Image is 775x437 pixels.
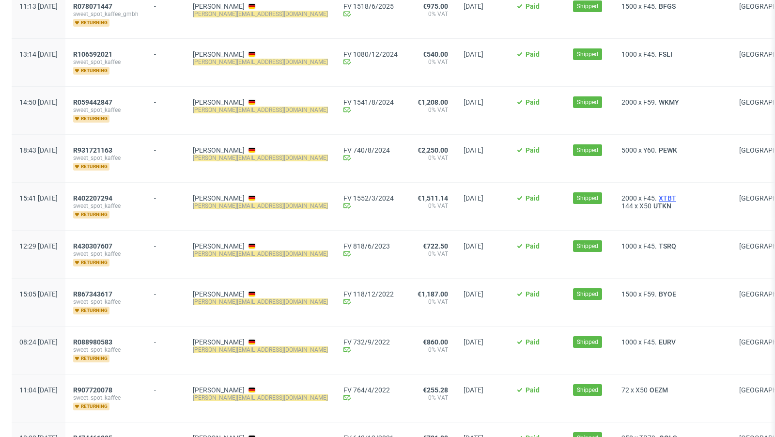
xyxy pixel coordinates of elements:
span: R078071447 [73,2,112,10]
span: sweet_spot_kaffee [73,394,139,402]
span: Shipped [577,50,598,59]
span: F45. [643,338,657,346]
div: - [154,142,177,154]
span: Shipped [577,98,598,107]
div: x [621,386,724,394]
span: 5000 [621,146,637,154]
span: Paid [526,242,540,250]
span: Shipped [577,2,598,11]
span: sweet_spot_kaffee [73,202,139,210]
div: x [621,50,724,58]
a: FV 1541/8/2024 [343,98,398,106]
span: sweet_spot_kaffee [73,154,139,162]
span: R907720078 [73,386,112,394]
span: [DATE] [464,50,483,58]
span: 1500 [621,290,637,298]
a: R088980583 [73,338,114,346]
a: [PERSON_NAME] [193,290,245,298]
span: F45. [643,194,657,202]
span: returning [73,355,109,362]
span: Paid [526,146,540,154]
span: F45. [643,50,657,58]
a: OEZM [648,386,670,394]
span: Paid [526,98,540,106]
a: FV 1552/3/2024 [343,194,398,202]
span: €1,511.14 [418,194,448,202]
a: [PERSON_NAME] [193,386,245,394]
a: FV 818/6/2023 [343,242,398,250]
span: 0% VAT [413,346,448,354]
a: XTBT [657,194,678,202]
div: - [154,47,177,58]
div: - [154,286,177,298]
mark: [PERSON_NAME][EMAIL_ADDRESS][DOMAIN_NAME] [193,155,328,161]
span: 11:04 [DATE] [19,386,58,394]
a: [PERSON_NAME] [193,338,245,346]
a: [PERSON_NAME] [193,98,245,106]
a: BYOE [657,290,678,298]
a: R907720078 [73,386,114,394]
span: sweet_spot_kaffee [73,346,139,354]
a: EURV [657,338,678,346]
span: sweet_spot_kaffee [73,250,139,258]
span: €722.50 [423,242,448,250]
span: F59. [643,290,657,298]
span: returning [73,403,109,410]
span: €2,250.00 [418,146,448,154]
span: 1000 [621,242,637,250]
a: R059442847 [73,98,114,106]
span: returning [73,211,109,218]
span: R059442847 [73,98,112,106]
div: - [154,94,177,106]
span: 0% VAT [413,106,448,114]
span: sweet_spot_kaffee_gmbh [73,10,139,18]
div: x [621,290,724,298]
a: R430307607 [73,242,114,250]
a: FV 118/12/2022 [343,290,398,298]
a: UTKN [651,202,673,210]
a: R078071447 [73,2,114,10]
a: R867343617 [73,290,114,298]
a: TSRQ [657,242,678,250]
span: returning [73,163,109,171]
a: PEWK [657,146,679,154]
a: BFGS [657,2,678,10]
span: 2000 [621,98,637,106]
div: - [154,382,177,394]
span: [DATE] [464,290,483,298]
mark: [PERSON_NAME][EMAIL_ADDRESS][DOMAIN_NAME] [193,203,328,209]
span: [DATE] [464,242,483,250]
div: x [621,146,724,154]
span: 0% VAT [413,154,448,162]
div: x [621,2,724,10]
span: 0% VAT [413,202,448,210]
span: R430307607 [73,242,112,250]
div: x [621,338,724,346]
span: €540.00 [423,50,448,58]
a: FV 1518/6/2025 [343,2,398,10]
div: x [621,98,724,106]
span: Shipped [577,242,598,250]
a: [PERSON_NAME] [193,242,245,250]
span: F45. [643,242,657,250]
span: 0% VAT [413,394,448,402]
span: €1,187.00 [418,290,448,298]
a: FV 1080/12/2024 [343,50,398,58]
span: Shipped [577,146,598,155]
span: 72 [621,386,629,394]
span: sweet_spot_kaffee [73,298,139,306]
span: [DATE] [464,2,483,10]
mark: [PERSON_NAME][EMAIL_ADDRESS][DOMAIN_NAME] [193,11,328,17]
div: - [154,190,177,202]
a: FV 740/8/2024 [343,146,398,154]
div: - [154,238,177,250]
span: Shipped [577,194,598,203]
span: Shipped [577,290,598,298]
span: F45. [643,2,657,10]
